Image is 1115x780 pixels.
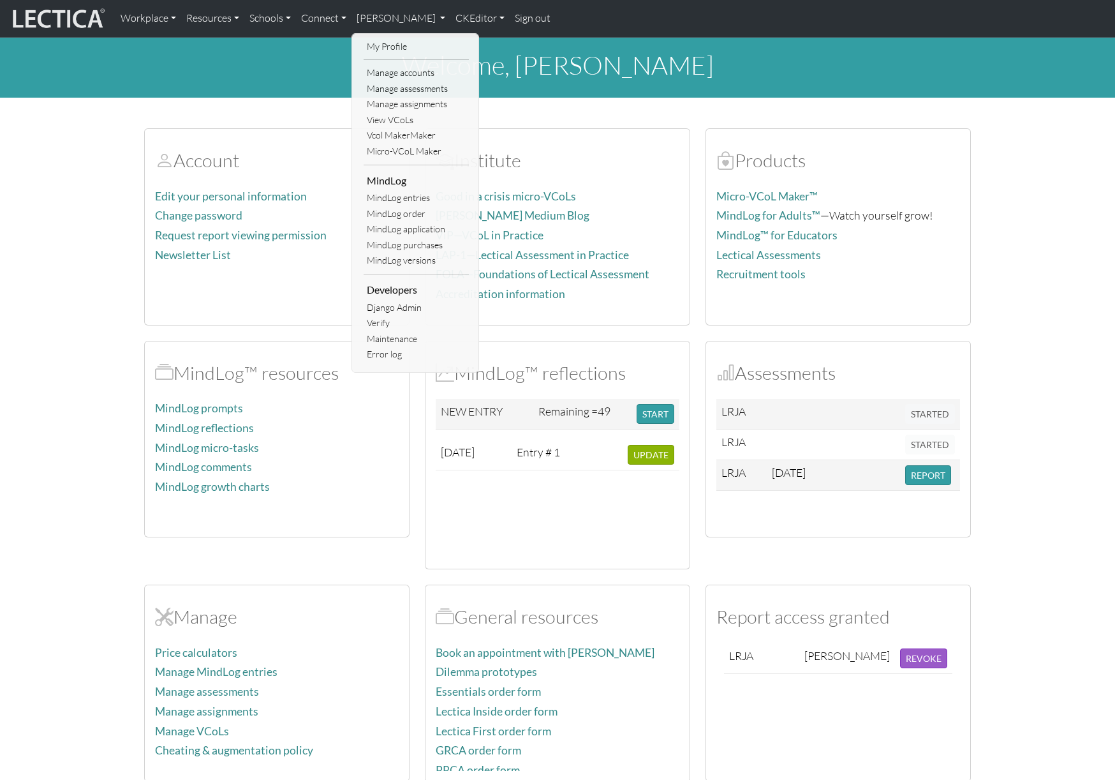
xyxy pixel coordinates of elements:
[155,665,277,679] a: Manage MindLog entries
[351,5,450,32] a: [PERSON_NAME]
[628,445,674,465] button: UPDATE
[633,449,668,460] span: UPDATE
[533,399,631,430] td: Remaining =
[155,605,174,628] span: Manage
[436,646,654,659] a: Book an appointment with [PERSON_NAME]
[155,744,313,757] a: Cheating & augmentation policy
[905,465,951,485] button: REPORT
[436,399,533,430] td: NEW ENTRY
[436,209,589,222] a: [PERSON_NAME] Medium Blog
[155,685,259,698] a: Manage assessments
[716,206,960,225] p: —Watch yourself grow!
[155,460,252,474] a: MindLog comments
[772,465,806,479] span: [DATE]
[637,404,674,424] button: START
[716,606,960,628] h2: Report access granted
[155,149,174,172] span: Account
[716,362,960,384] h2: Assessments
[598,404,610,418] span: 49
[436,149,679,172] h2: Institute
[181,5,244,32] a: Resources
[364,65,469,81] a: Manage accounts
[364,190,469,206] a: MindLog entries
[155,362,399,384] h2: MindLog™ resources
[436,248,629,262] a: LAP-1—Lectical Assessment in Practice
[716,267,806,281] a: Recruitment tools
[436,267,649,281] a: FOLA—Foundations of Lectical Assessment
[364,221,469,237] a: MindLog application
[155,149,399,172] h2: Account
[364,331,469,347] a: Maintenance
[155,229,327,242] a: Request report viewing permission
[364,237,469,253] a: MindLog purchases
[436,665,537,679] a: Dilemma prototypes
[716,430,767,460] td: LRJA
[510,5,556,32] a: Sign out
[716,229,838,242] a: MindLog™ for Educators
[155,421,254,435] a: MindLog reflections
[364,112,469,128] a: View VCoLs
[364,39,469,363] ul: [PERSON_NAME]
[364,81,469,97] a: Manage assessments
[436,362,679,384] h2: MindLog™ reflections
[436,763,520,777] a: PRCA order form
[716,149,960,172] h2: Products
[364,253,469,269] a: MindLog versions
[436,229,543,242] a: ViP—VCoL in Practice
[436,685,541,698] a: Essentials order form
[441,445,475,459] span: [DATE]
[155,646,237,659] a: Price calculators
[436,190,576,203] a: Good in a crisis micro-VCoLs
[155,401,243,415] a: MindLog prompts
[364,347,469,363] a: Error log
[436,287,565,301] a: Accreditation information
[716,361,735,384] span: Assessments
[436,744,521,757] a: GRCA order form
[115,5,181,32] a: Workplace
[155,606,399,628] h2: Manage
[155,248,231,262] a: Newsletter List
[364,39,469,55] a: My Profile
[436,705,557,718] a: Lectica Inside order form
[716,190,818,203] a: Micro-VCoL Maker™
[716,149,735,172] span: Products
[364,315,469,331] a: Verify
[436,724,551,738] a: Lectica First order form
[10,6,105,31] img: lecticalive
[364,144,469,160] a: Micro-VCoL Maker
[724,643,799,674] td: LRJA
[716,460,767,491] td: LRJA
[450,5,510,32] a: CKEditor
[716,209,820,222] a: MindLog for Adults™
[512,440,569,470] td: Entry # 1
[244,5,296,32] a: Schools
[155,705,258,718] a: Manage assignments
[155,480,270,493] a: MindLog growth charts
[155,361,174,384] span: MindLog™ resources
[364,206,469,222] a: MindLog order
[155,209,242,222] a: Change password
[716,248,821,262] a: Lectical Assessments
[900,649,947,668] button: REVOKE
[364,300,469,316] a: Django Admin
[804,649,890,663] div: [PERSON_NAME]
[436,606,679,628] h2: General resources
[364,280,469,300] li: Developers
[155,441,259,454] a: MindLog micro-tasks
[155,190,307,203] a: Edit your personal information
[716,399,767,430] td: LRJA
[364,128,469,144] a: Vcol MakerMaker
[364,96,469,112] a: Manage assignments
[155,724,229,738] a: Manage VCoLs
[436,605,454,628] span: Resources
[364,170,469,191] li: MindLog
[296,5,351,32] a: Connect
